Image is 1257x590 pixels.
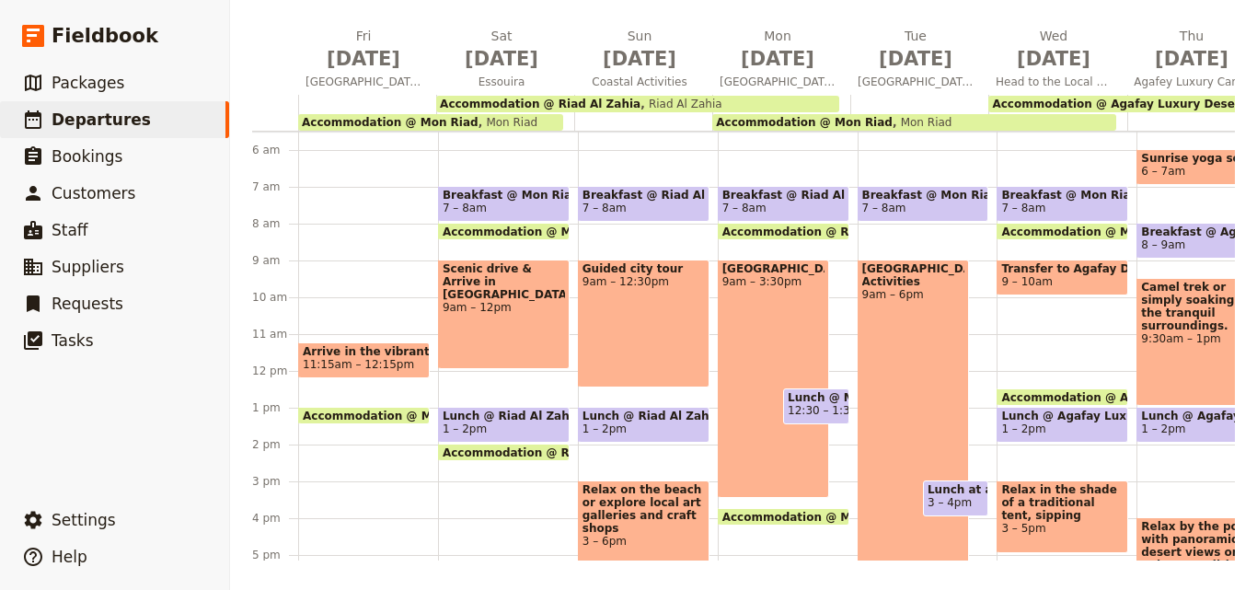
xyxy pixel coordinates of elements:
[298,27,436,95] button: Fri [DATE][GEOGRAPHIC_DATA]
[858,45,974,73] span: [DATE]
[858,186,989,222] div: Breakfast @ Mon Riad7 – 8am
[582,535,705,548] span: 3 – 6pm
[862,288,964,301] span: 9am – 6pm
[303,410,487,422] span: Accommodation @ Mon Riad
[718,186,849,222] div: Breakfast @ Riad Al Zahia7 – 8am
[252,253,298,268] div: 9 am
[893,116,952,129] span: Mon Riad
[582,410,705,422] span: Lunch @ Riad Al Zahia
[52,295,123,313] span: Requests
[52,147,122,166] span: Bookings
[712,114,1115,131] div: Accommodation @ Mon RiadMon Riad
[443,226,627,237] span: Accommodation @ Mon Riad
[443,422,487,435] span: 1 – 2pm
[443,262,565,301] span: Scenic drive & Arrive in [GEOGRAPHIC_DATA]
[52,74,124,92] span: Packages
[788,404,874,417] span: 12:30 – 1:30pm
[252,364,298,378] div: 12 pm
[252,437,298,452] div: 2 pm
[850,75,981,89] span: [GEOGRAPHIC_DATA] Activities
[1001,522,1124,535] span: 3 – 5pm
[718,508,849,526] div: Accommodation @ Mon Riad
[438,444,570,461] div: Accommodation @ Riad Al Zahia
[928,483,984,496] span: Lunch at a charming outdoor restaurant
[718,223,849,240] div: Accommodation @ Riad Al Zahia
[578,480,709,590] div: Relax on the beach or explore local art galleries and craft shops3 – 6pm
[582,27,698,73] h2: Sun
[712,75,843,89] span: [GEOGRAPHIC_DATA]
[303,358,414,371] span: 11:15am – 12:15pm
[997,186,1128,222] div: Breakfast @ Mon Riad7 – 8am
[252,511,298,526] div: 4 pm
[997,388,1128,406] div: Accommodation @ Agafay Luxury Desert Camp
[438,186,570,222] div: Breakfast @ Mon Riad7 – 8am
[582,422,627,435] span: 1 – 2pm
[1134,45,1250,73] span: [DATE]
[443,189,565,202] span: Breakfast @ Mon Riad
[1141,165,1185,178] span: 6 – 7am
[52,511,116,529] span: Settings
[443,410,565,422] span: Lunch @ Riad Al Zahia
[988,75,1119,89] span: Head to the Local desert
[997,480,1128,553] div: Relax in the shade of a traditional tent, sipping Moroccan tea and soaking in the quiet beauty of...
[722,202,767,214] span: 7 – 8am
[928,496,972,509] span: 3 – 4pm
[52,184,135,202] span: Customers
[850,27,988,95] button: Tue [DATE][GEOGRAPHIC_DATA] Activities
[712,27,850,95] button: Mon [DATE][GEOGRAPHIC_DATA]
[252,400,298,415] div: 1 pm
[1001,226,1185,237] span: Accommodation @ Mon Riad
[252,474,298,489] div: 3 pm
[306,45,421,73] span: [DATE]
[718,260,829,498] div: [GEOGRAPHIC_DATA]9am – 3:30pm
[788,391,844,404] span: Lunch @ Mon Riad
[52,110,151,129] span: Departures
[436,96,839,112] div: Accommodation @ Riad Al ZahiaRiad Al Zahia
[582,45,698,73] span: [DATE]
[582,483,705,535] span: Relax on the beach or explore local art galleries and craft shops
[722,189,845,202] span: Breakfast @ Riad Al Zahia
[720,27,836,73] h2: Mon
[722,226,931,237] span: Accommodation @ Riad Al Zahia
[252,179,298,194] div: 7 am
[1001,189,1124,202] span: Breakfast @ Mon Riad
[443,202,487,214] span: 7 – 8am
[582,262,705,275] span: Guided city tour
[52,258,124,276] span: Suppliers
[923,480,988,516] div: Lunch at a charming outdoor restaurant3 – 4pm
[997,260,1128,295] div: Transfer to Agafay Desert9 – 10am
[444,45,559,73] span: [DATE]
[252,216,298,231] div: 8 am
[640,98,721,110] span: Riad Al Zahia
[722,275,825,288] span: 9am – 3:30pm
[574,75,705,89] span: Coastal Activities
[1001,262,1124,275] span: Transfer to Agafay Desert
[578,186,709,222] div: Breakfast @ Riad Al Zahia7 – 8am
[302,116,479,129] span: Accommodation @ Mon Riad
[443,301,565,314] span: 9am – 12pm
[52,221,88,239] span: Staff
[582,189,705,202] span: Breakfast @ Riad Al Zahia
[722,511,906,523] span: Accommodation @ Mon Riad
[252,143,298,157] div: 6 am
[862,202,906,214] span: 7 – 8am
[722,262,825,275] span: [GEOGRAPHIC_DATA]
[582,275,705,288] span: 9am – 12:30pm
[440,98,640,110] span: Accommodation @ Riad Al Zahia
[52,22,158,50] span: Fieldbook
[444,27,559,73] h2: Sat
[52,331,94,350] span: Tasks
[438,407,570,443] div: Lunch @ Riad Al Zahia1 – 2pm
[438,223,570,240] div: Accommodation @ Mon Riad
[298,342,430,378] div: Arrive in the vibrant city of [GEOGRAPHIC_DATA]11:15am – 12:15pm
[988,27,1126,95] button: Wed [DATE]Head to the Local desert
[1001,410,1124,422] span: Lunch @ Agafay Luxury Desert Camp
[1001,483,1124,522] span: Relax in the shade of a traditional tent, sipping Moroccan tea and soaking in the quiet beauty of...
[52,548,87,566] span: Help
[252,290,298,305] div: 10 am
[306,27,421,73] h2: Fri
[1001,422,1045,435] span: 1 – 2pm
[298,114,563,131] div: Accommodation @ Mon RiadMon Riad
[1134,27,1250,73] h2: Thu
[252,548,298,562] div: 5 pm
